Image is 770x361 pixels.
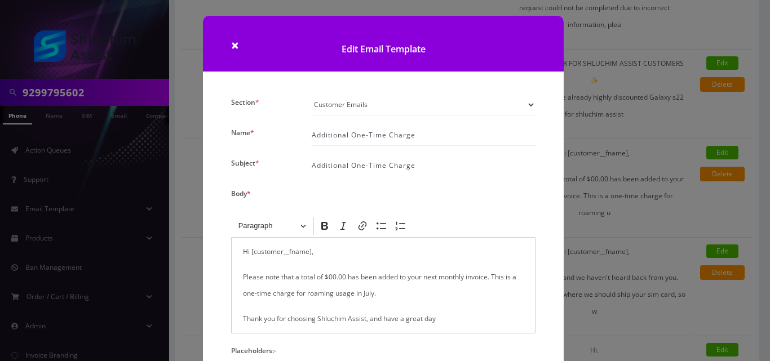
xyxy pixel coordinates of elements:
[231,342,276,359] label: Placeholders:-
[231,155,259,171] label: Subject
[243,310,524,327] p: Thank you for choosing Shluchim Assist, and have a great day
[233,217,311,235] button: Paragraph, Heading
[231,124,254,141] label: Name
[231,185,251,202] label: Body
[231,94,259,110] label: Section
[231,237,536,334] div: Editor editing area: main. Press Alt+0 for help.
[243,243,524,260] p: Hi [customer__fname],
[231,215,536,237] div: Editor toolbar
[243,269,524,301] p: Please note that a total of $00.00 has been added to your next monthly invoice. This is a one-tim...
[203,16,564,72] h1: Edit Email Template
[231,38,239,52] button: Close
[238,219,297,233] span: Paragraph
[231,35,239,54] span: ×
